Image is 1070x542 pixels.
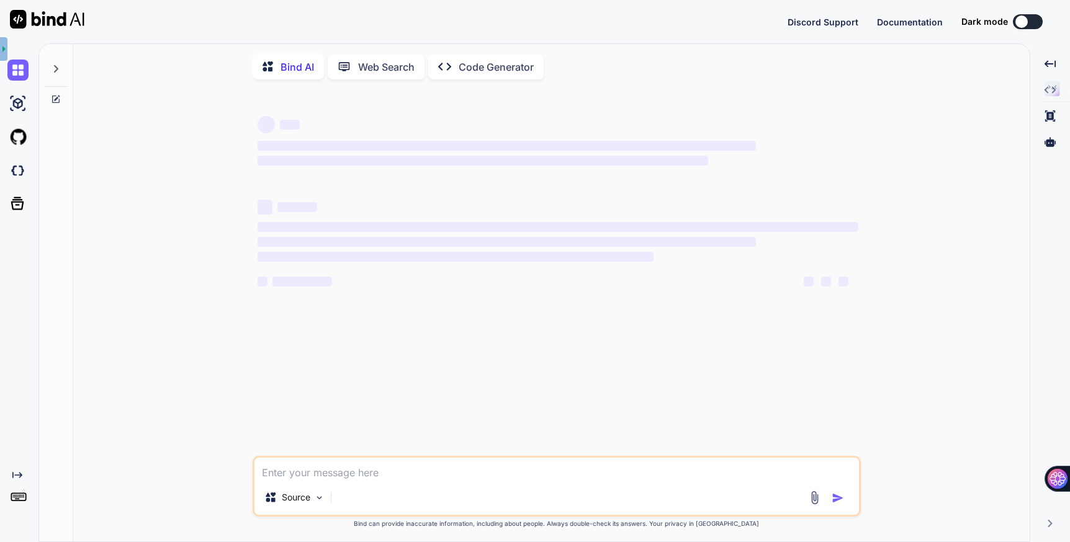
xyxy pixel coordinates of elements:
p: Bind AI [281,60,314,74]
span: ‌ [277,202,317,212]
span: ‌ [838,277,848,287]
img: darkCloudIdeIcon [7,160,29,181]
p: Source [282,491,310,504]
img: icon [832,492,844,504]
span: ‌ [272,277,332,287]
span: Documentation [877,17,943,27]
img: Bind AI [10,10,84,29]
span: ‌ [258,141,756,151]
span: Dark mode [961,16,1008,28]
img: attachment [807,491,822,505]
img: chat [7,60,29,81]
button: Discord Support [788,16,858,29]
img: githubLight [7,127,29,148]
span: ‌ [258,116,275,133]
p: Web Search [358,60,415,74]
span: ‌ [258,156,708,166]
span: ‌ [804,277,814,287]
span: ‌ [258,252,654,262]
span: ‌ [280,120,300,130]
span: ‌ [258,277,267,287]
p: Code Generator [459,60,534,74]
span: ‌ [821,277,831,287]
button: Documentation [877,16,943,29]
span: ‌ [258,222,858,232]
span: ‌ [258,200,272,215]
img: ai-studio [7,93,29,114]
span: Discord Support [788,17,858,27]
img: Pick Models [314,492,325,503]
span: ‌ [258,237,756,247]
p: Bind can provide inaccurate information, including about people. Always double-check its answers.... [253,519,861,528]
